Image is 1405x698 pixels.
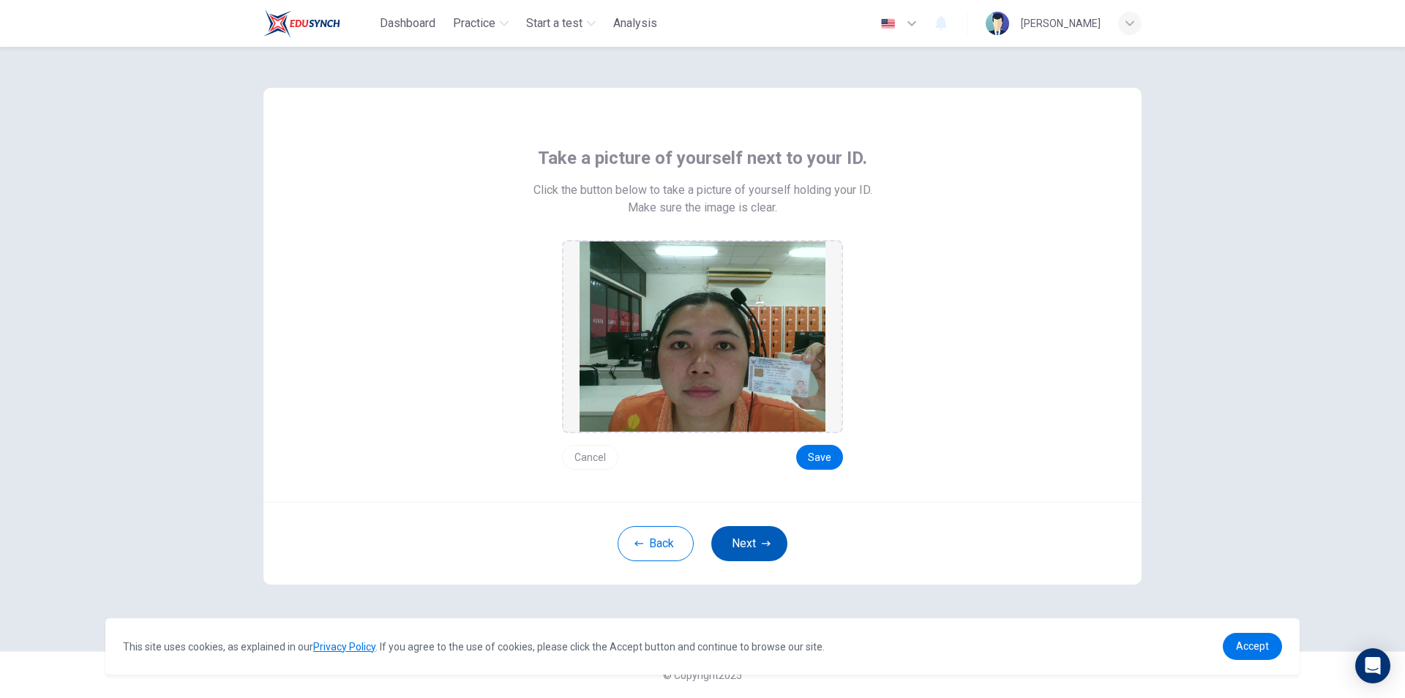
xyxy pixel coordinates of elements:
[374,10,441,37] button: Dashboard
[520,10,602,37] button: Start a test
[796,445,843,470] button: Save
[663,669,742,681] span: © Copyright 2025
[607,10,663,37] button: Analysis
[711,526,787,561] button: Next
[123,641,825,653] span: This site uses cookies, as explained in our . If you agree to the use of cookies, please click th...
[879,18,897,29] img: en
[986,12,1009,35] img: Profile picture
[613,15,657,32] span: Analysis
[263,9,340,38] img: Train Test logo
[1236,640,1269,652] span: Accept
[263,9,374,38] a: Train Test logo
[1021,15,1101,32] div: [PERSON_NAME]
[447,10,514,37] button: Practice
[562,445,618,470] button: Cancel
[453,15,495,32] span: Practice
[380,15,435,32] span: Dashboard
[1355,648,1390,683] div: Open Intercom Messenger
[580,241,825,432] img: preview screemshot
[526,15,582,32] span: Start a test
[538,146,867,170] span: Take a picture of yourself next to your ID.
[533,181,872,199] span: Click the button below to take a picture of yourself holding your ID.
[105,618,1300,675] div: cookieconsent
[313,641,375,653] a: Privacy Policy
[628,199,777,217] span: Make sure the image is clear.
[618,526,694,561] button: Back
[1223,633,1282,660] a: dismiss cookie message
